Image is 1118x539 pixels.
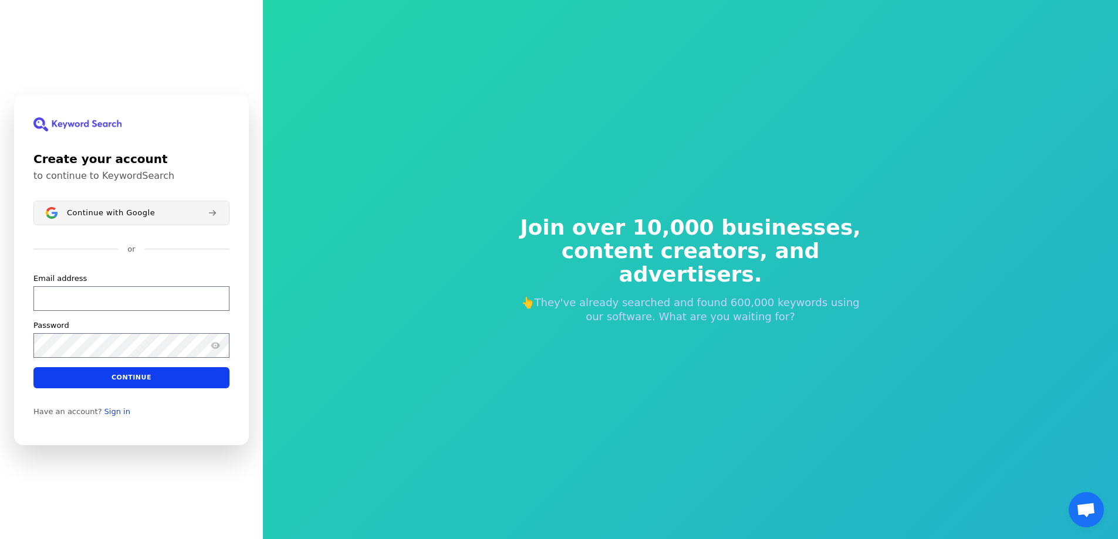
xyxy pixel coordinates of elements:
img: KeywordSearch [33,117,121,131]
button: Sign in with GoogleContinue with Google [33,201,229,225]
button: Show password [208,338,222,352]
span: Have an account? [33,406,102,416]
span: Continue with Google [67,208,155,217]
a: Öppna chatt [1069,492,1104,527]
p: or [127,244,135,255]
img: Sign in with Google [46,207,58,219]
button: Continue [33,367,229,388]
p: to continue to KeywordSearch [33,170,229,182]
p: 👆They've already searched and found 600,000 keywords using our software. What are you waiting for? [512,296,869,324]
a: Sign in [104,406,130,416]
label: Email address [33,273,87,283]
span: Join over 10,000 businesses, [512,216,869,239]
h1: Create your account [33,150,229,168]
span: content creators, and advertisers. [512,239,869,286]
label: Password [33,320,69,330]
